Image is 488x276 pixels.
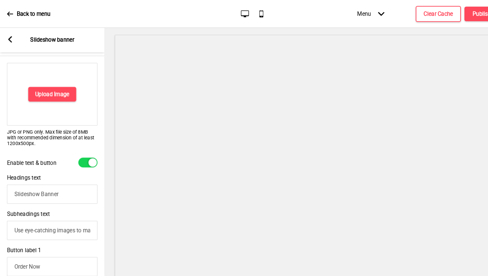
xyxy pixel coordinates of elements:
[29,35,71,42] p: Slideshow banner
[16,10,49,17] p: Back to menu
[7,4,49,22] a: Back to menu
[27,84,74,98] button: Upload Image
[7,203,48,210] label: Subheadings text
[456,10,474,17] h4: Publish
[338,3,377,23] div: Menu
[408,10,437,17] h4: Clear Cache
[34,87,67,95] h4: Upload Image
[448,6,481,20] button: Publish
[401,6,444,21] button: Clear Cache
[7,154,54,160] label: Enable text & button
[7,238,40,244] label: Button label 1
[7,168,39,175] label: Headings text
[7,125,94,141] p: JPG or PNG only. Max file size of 8MB with recommended dimension of at least 1200x500px.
